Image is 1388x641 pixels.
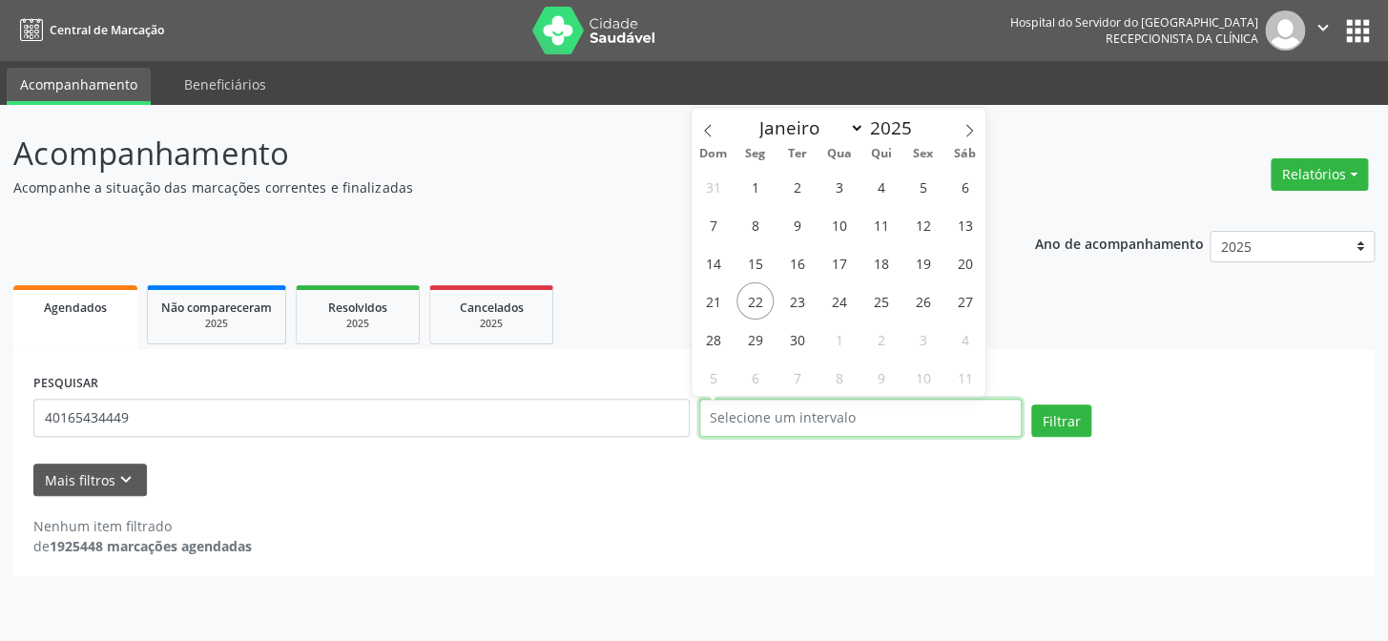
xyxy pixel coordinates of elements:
[734,148,776,160] span: Seg
[692,148,734,160] span: Dom
[50,537,252,555] strong: 1925448 marcações agendadas
[818,148,860,160] span: Qua
[33,369,98,399] label: PESQUISAR
[778,244,816,281] span: Setembro 16, 2025
[904,206,942,243] span: Setembro 12, 2025
[1341,14,1375,48] button: apps
[904,168,942,205] span: Setembro 5, 2025
[694,282,732,320] span: Setembro 21, 2025
[1271,158,1368,191] button: Relatórios
[694,359,732,396] span: Outubro 5, 2025
[694,320,732,358] span: Setembro 28, 2025
[904,282,942,320] span: Setembro 26, 2025
[778,206,816,243] span: Setembro 9, 2025
[33,399,690,437] input: Nome, código do beneficiário ou CPF
[862,320,900,358] span: Outubro 2, 2025
[862,206,900,243] span: Setembro 11, 2025
[1265,10,1305,51] img: img
[1034,231,1203,255] p: Ano de acompanhamento
[778,168,816,205] span: Setembro 2, 2025
[778,320,816,358] span: Setembro 30, 2025
[13,14,164,46] a: Central de Marcação
[1313,17,1334,38] i: 
[328,300,387,316] span: Resolvidos
[1106,31,1258,47] span: Recepcionista da clínica
[778,282,816,320] span: Setembro 23, 2025
[820,359,858,396] span: Outubro 8, 2025
[161,300,272,316] span: Não compareceram
[862,168,900,205] span: Setembro 4, 2025
[1031,404,1091,437] button: Filtrar
[820,244,858,281] span: Setembro 17, 2025
[820,282,858,320] span: Setembro 24, 2025
[694,206,732,243] span: Setembro 7, 2025
[862,359,900,396] span: Outubro 9, 2025
[33,536,252,556] div: de
[115,469,136,490] i: keyboard_arrow_down
[736,282,774,320] span: Setembro 22, 2025
[699,399,1023,437] input: Selecione um intervalo
[736,206,774,243] span: Setembro 8, 2025
[946,168,984,205] span: Setembro 6, 2025
[33,516,252,536] div: Nenhum item filtrado
[736,168,774,205] span: Setembro 1, 2025
[820,206,858,243] span: Setembro 10, 2025
[1305,10,1341,51] button: 
[1010,14,1258,31] div: Hospital do Servidor do [GEOGRAPHIC_DATA]
[751,114,865,141] select: Month
[7,68,151,105] a: Acompanhamento
[171,68,280,101] a: Beneficiários
[736,359,774,396] span: Outubro 6, 2025
[943,148,985,160] span: Sáb
[946,206,984,243] span: Setembro 13, 2025
[776,148,818,160] span: Ter
[460,300,524,316] span: Cancelados
[946,320,984,358] span: Outubro 4, 2025
[736,244,774,281] span: Setembro 15, 2025
[50,22,164,38] span: Central de Marcação
[820,320,858,358] span: Outubro 1, 2025
[860,148,901,160] span: Qui
[862,244,900,281] span: Setembro 18, 2025
[904,244,942,281] span: Setembro 19, 2025
[33,464,147,497] button: Mais filtroskeyboard_arrow_down
[310,317,405,331] div: 2025
[13,177,966,197] p: Acompanhe a situação das marcações correntes e finalizadas
[946,244,984,281] span: Setembro 20, 2025
[44,300,107,316] span: Agendados
[946,282,984,320] span: Setembro 27, 2025
[904,320,942,358] span: Outubro 3, 2025
[694,168,732,205] span: Agosto 31, 2025
[864,115,927,140] input: Year
[778,359,816,396] span: Outubro 7, 2025
[444,317,539,331] div: 2025
[946,359,984,396] span: Outubro 11, 2025
[13,130,966,177] p: Acompanhamento
[904,359,942,396] span: Outubro 10, 2025
[862,282,900,320] span: Setembro 25, 2025
[901,148,943,160] span: Sex
[694,244,732,281] span: Setembro 14, 2025
[820,168,858,205] span: Setembro 3, 2025
[736,320,774,358] span: Setembro 29, 2025
[161,317,272,331] div: 2025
